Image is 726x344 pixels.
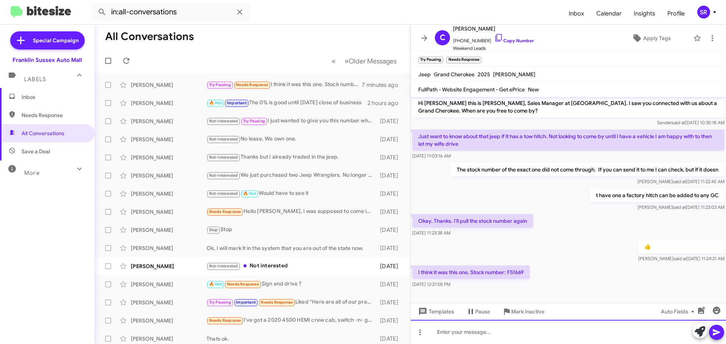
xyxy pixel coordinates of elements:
[655,305,703,318] button: Auto Fields
[376,226,404,234] div: [DATE]
[496,305,551,318] button: Mark Inactive
[493,71,535,78] span: [PERSON_NAME]
[446,57,481,63] small: Needs Response
[376,335,404,342] div: [DATE]
[327,53,401,69] nav: Page navigation example
[412,230,450,236] span: [DATE] 11:23:38 AM
[643,31,671,45] span: Apply Tags
[261,300,293,305] span: Needs Response
[418,71,431,78] span: Jeep
[661,3,691,25] a: Profile
[453,45,534,52] span: Weekend Leads
[451,163,724,176] p: The stock number of the exact one did not come through. If you can send it to me I can check, but...
[376,172,404,179] div: [DATE]
[412,96,724,117] p: Hi [PERSON_NAME] this is [PERSON_NAME], Sales Manager at [GEOGRAPHIC_DATA]. I saw you connected w...
[206,262,376,270] div: Not interested
[131,317,206,324] div: [PERSON_NAME]
[24,76,46,83] span: Labels
[657,120,724,125] span: Sender [DATE] 10:35:18 AM
[691,6,718,19] button: SR
[344,56,349,66] span: »
[22,130,64,137] span: All Conversations
[453,24,534,33] span: [PERSON_NAME]
[206,335,376,342] div: Thats ok.
[206,99,368,107] div: The 0% is good until [DATE] close of business
[528,86,539,93] span: New
[131,262,206,270] div: [PERSON_NAME]
[209,264,238,268] span: Not-Interested
[131,99,206,107] div: [PERSON_NAME]
[209,209,241,214] span: Needs Response
[478,71,490,78] span: 2025
[209,191,238,196] span: Not-Interested
[612,31,690,45] button: Apply Tags
[105,31,194,43] h1: All Conversations
[131,335,206,342] div: [PERSON_NAME]
[376,317,404,324] div: [DATE]
[209,82,231,87] span: Try Pausing
[131,299,206,306] div: [PERSON_NAME]
[227,282,259,287] span: Needs Response
[243,119,265,123] span: Try Pausing
[638,179,724,184] span: [PERSON_NAME] [DATE] 11:22:45 AM
[332,56,336,66] span: «
[209,119,238,123] span: Not-Interested
[206,135,376,143] div: No lease. We own one.
[697,6,710,19] div: SR
[673,204,686,210] span: said at
[376,136,404,143] div: [DATE]
[412,214,533,228] p: Okay. Thanks. I'll pull the stock number again
[376,281,404,288] div: [DATE]
[638,204,724,210] span: [PERSON_NAME] [DATE] 11:23:03 AM
[131,172,206,179] div: [PERSON_NAME]
[206,117,376,125] div: I just wanted to give you this number which had to be authorized from the executive level. It is ...
[434,71,475,78] span: Grand Cherokee
[236,300,256,305] span: Important
[590,3,628,25] a: Calendar
[590,188,724,202] p: t have one a factory hitch can be added to any GC
[206,153,376,162] div: Thanks but I already traded in the jeep.
[131,136,206,143] div: [PERSON_NAME]
[131,244,206,252] div: [PERSON_NAME]
[672,120,685,125] span: said at
[206,189,376,198] div: Would have to see it
[209,100,222,105] span: 🔥 Hot
[209,137,238,142] span: Not-Interested
[563,3,590,25] a: Inbox
[411,305,460,318] button: Templates
[209,227,218,232] span: Stop
[209,173,238,178] span: Not-Interested
[22,111,86,119] span: Needs Response
[131,281,206,288] div: [PERSON_NAME]
[206,207,376,216] div: Hello [PERSON_NAME], I was supposed to come in a few weeks ago but had a family emergency down in...
[327,53,340,69] button: Previous
[131,190,206,197] div: [PERSON_NAME]
[475,305,490,318] span: Pause
[376,208,404,216] div: [DATE]
[209,318,241,323] span: Needs Response
[22,93,86,101] span: Inbox
[412,130,724,151] p: Just want to know about that jeep if it has a tow hitch. Not looking to come by until I have a ve...
[376,190,404,197] div: [DATE]
[349,57,397,65] span: Older Messages
[628,3,661,25] a: Insights
[376,262,404,270] div: [DATE]
[131,154,206,161] div: [PERSON_NAME]
[206,80,362,89] div: I think it was this one. Stock number: F51669
[511,305,544,318] span: Mark Inactive
[12,56,82,64] div: Franklin Sussex Auto Mall
[638,256,724,261] span: [PERSON_NAME] [DATE] 11:24:21 AM
[206,225,376,234] div: Stop
[376,154,404,161] div: [DATE]
[638,240,724,253] p: 👍
[376,244,404,252] div: [DATE]
[131,226,206,234] div: [PERSON_NAME]
[412,153,451,159] span: [DATE] 11:03:16 AM
[460,305,496,318] button: Pause
[376,299,404,306] div: [DATE]
[10,31,85,49] a: Special Campaign
[131,117,206,125] div: [PERSON_NAME]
